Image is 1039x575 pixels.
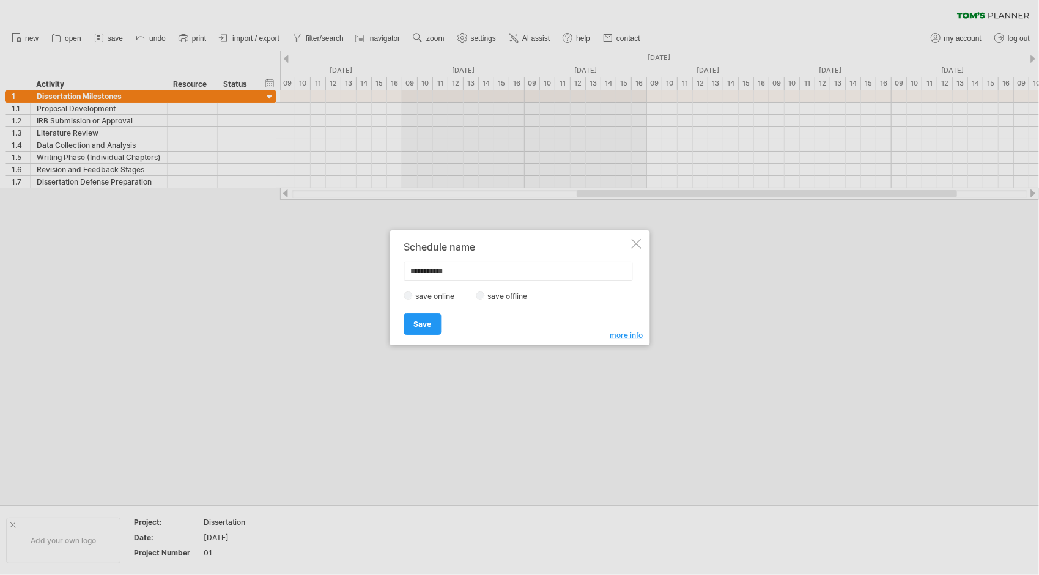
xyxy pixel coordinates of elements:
[484,291,538,301] label: save offline
[404,241,629,252] div: Schedule name
[412,291,465,301] label: save online
[610,331,643,340] span: more info
[404,313,441,335] a: Save
[413,320,431,329] span: Save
